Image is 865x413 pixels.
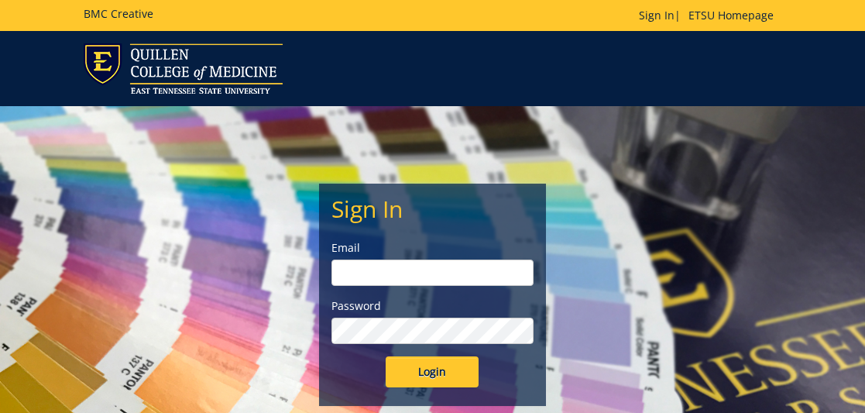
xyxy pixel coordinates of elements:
label: Email [331,240,534,256]
img: ETSU logo [84,43,283,94]
input: Login [386,356,479,387]
a: ETSU Homepage [681,8,781,22]
a: Sign In [639,8,674,22]
label: Password [331,298,534,314]
h2: Sign In [331,196,534,222]
p: | [639,8,781,23]
h5: BMC Creative [84,8,153,19]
